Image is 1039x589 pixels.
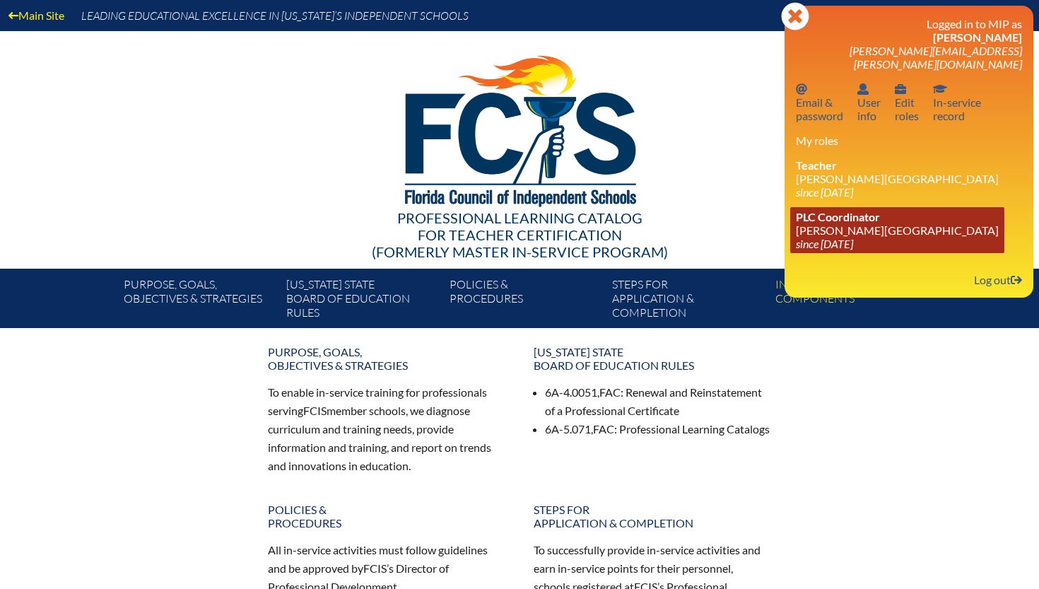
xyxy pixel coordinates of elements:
div: Professional Learning Catalog (formerly Master In-service Program) [112,209,927,260]
a: Email passwordEmail &password [790,79,849,125]
a: Steps forapplication & completion [525,497,780,535]
i: since [DATE] [796,237,853,250]
span: Teacher [796,158,837,172]
a: User infoUserinfo [852,79,886,125]
a: User infoEditroles [889,79,924,125]
a: In-servicecomponents [770,274,932,328]
a: Purpose, goals,objectives & strategies [259,339,514,378]
span: [PERSON_NAME] [933,30,1022,44]
span: FAC [593,422,614,436]
h3: Logged in to MIP as [796,17,1022,71]
svg: Close [781,2,809,30]
p: To enable in-service training for professionals serving member schools, we diagnose curriculum an... [268,383,505,474]
span: [PERSON_NAME][EMAIL_ADDRESS][PERSON_NAME][DOMAIN_NAME] [850,44,1022,71]
svg: User info [895,83,906,95]
svg: Email password [796,83,807,95]
li: [PERSON_NAME][GEOGRAPHIC_DATA] [796,158,1022,199]
span: FCIS [303,404,327,417]
a: PLC Coordinator [PERSON_NAME][GEOGRAPHIC_DATA] since [DATE] [790,207,1004,253]
svg: User info [857,83,869,95]
img: FCISlogo221.eps [374,31,666,224]
i: since [DATE] [796,185,853,199]
a: Main Site [3,6,70,25]
svg: In-service record [933,83,947,95]
h3: My roles [796,134,1022,147]
a: [US_STATE] StateBoard of Education rules [525,339,780,378]
li: 6A-4.0051, : Renewal and Reinstatement of a Professional Certificate [545,383,771,420]
span: FCIS [363,561,387,575]
a: Policies &Procedures [259,497,514,535]
span: for Teacher Certification [418,226,622,243]
a: Steps forapplication & completion [606,274,769,328]
a: [US_STATE] StateBoard of Education rules [281,274,443,328]
a: Log outLog out [968,270,1028,289]
span: PLC Coordinator [796,210,880,223]
a: Purpose, goals,objectives & strategies [118,274,281,328]
span: FAC [599,385,621,399]
a: Policies &Procedures [444,274,606,328]
li: 6A-5.071, : Professional Learning Catalogs [545,420,771,438]
svg: Log out [1011,274,1022,286]
a: In-service recordIn-servicerecord [927,79,987,125]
